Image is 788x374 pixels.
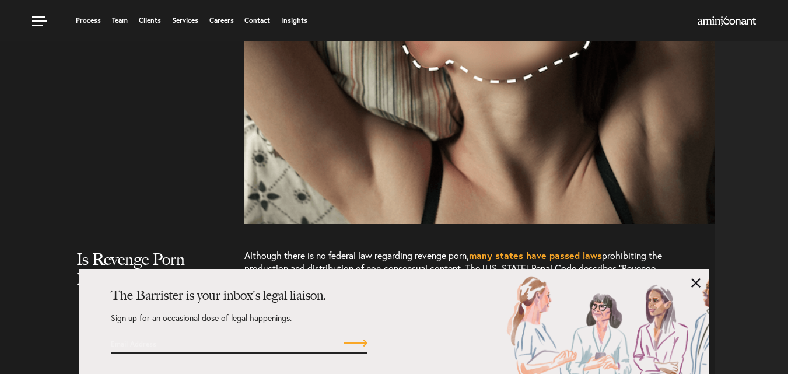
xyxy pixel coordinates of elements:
[172,17,198,24] a: Services
[469,249,602,261] a: many states have passed laws
[76,249,219,312] h2: Is Revenge Porn Illegal?
[281,17,307,24] a: Insights
[111,334,303,354] input: Email Address
[698,17,756,26] a: Home
[244,17,270,24] a: Contact
[139,17,161,24] a: Clients
[112,17,128,24] a: Team
[209,17,234,24] a: Careers
[111,314,367,334] p: Sign up for an occasional dose of legal happenings.
[111,288,326,303] strong: The Barrister is your inbox's legal liaison.
[698,16,756,26] img: Amini & Conant
[344,336,367,350] input: Submit
[76,17,101,24] a: Process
